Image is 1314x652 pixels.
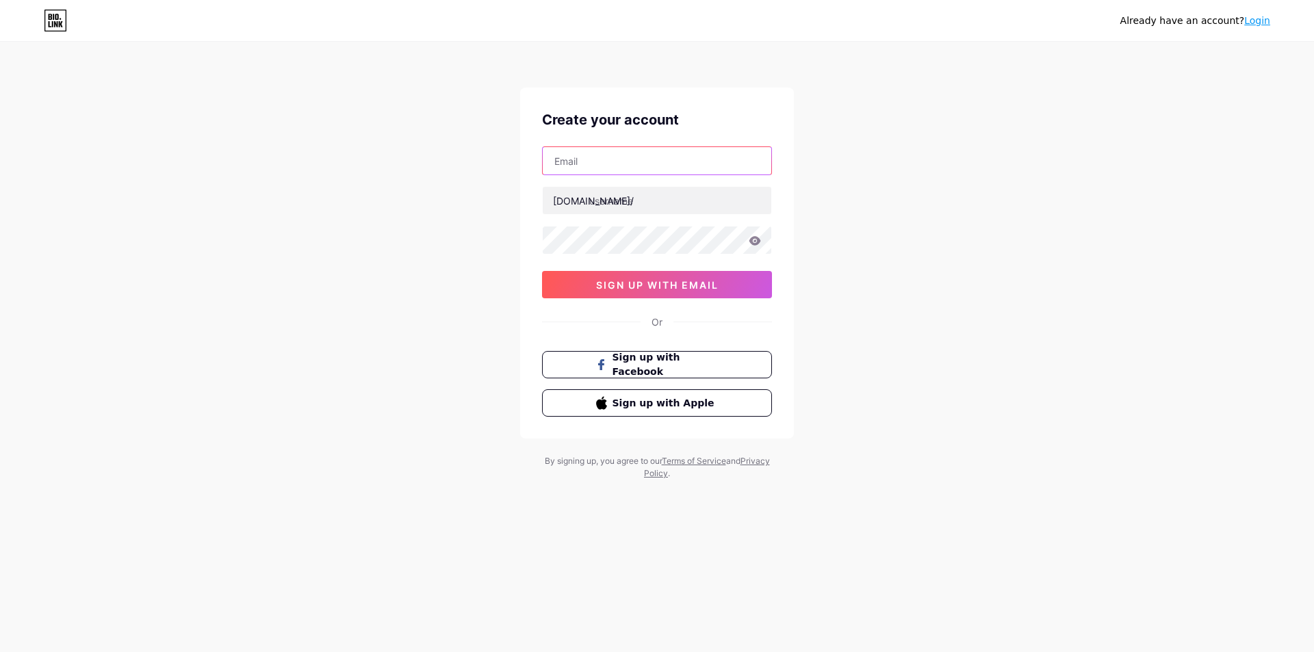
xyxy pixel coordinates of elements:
div: Or [652,315,662,329]
div: Already have an account? [1120,14,1270,28]
span: Sign up with Apple [613,396,719,410]
a: Terms of Service [662,456,726,466]
span: Sign up with Facebook [613,350,719,379]
a: Login [1244,15,1270,26]
span: sign up with email [596,279,719,291]
button: Sign up with Facebook [542,351,772,378]
button: Sign up with Apple [542,389,772,417]
button: sign up with email [542,271,772,298]
div: By signing up, you agree to our and . [541,455,773,480]
div: Create your account [542,109,772,130]
div: [DOMAIN_NAME]/ [553,194,634,208]
input: Email [543,147,771,174]
input: username [543,187,771,214]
